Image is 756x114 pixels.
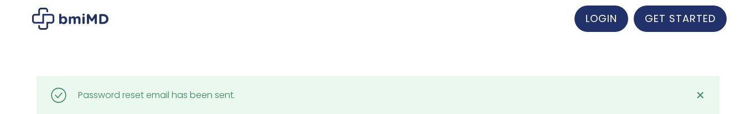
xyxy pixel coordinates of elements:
a: LOGIN [574,6,628,32]
span: LOGIN [586,12,617,25]
a: GET STARTED [634,6,727,32]
div: Password reset email has been sent. [78,88,235,103]
span: ✕ [696,88,705,103]
img: My account [32,8,108,30]
span: GET STARTED [645,12,716,25]
a: ✕ [689,84,711,106]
